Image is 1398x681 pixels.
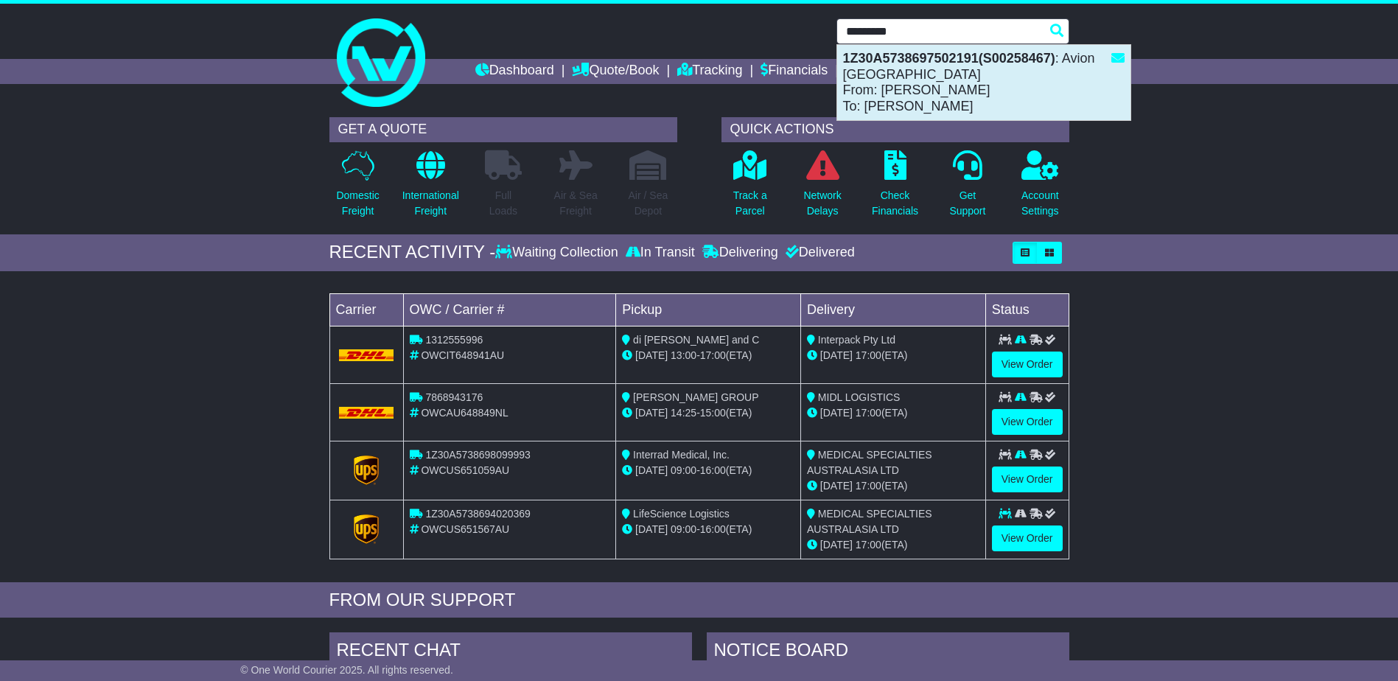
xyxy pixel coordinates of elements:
[948,150,986,227] a: GetSupport
[635,523,668,535] span: [DATE]
[329,242,496,263] div: RECENT ACTIVITY -
[733,150,768,227] a: Track aParcel
[329,117,677,142] div: GET A QUOTE
[700,464,726,476] span: 16:00
[856,480,881,492] span: 17:00
[240,664,453,676] span: © One World Courier 2025. All rights reserved.
[671,523,696,535] span: 09:00
[707,632,1069,672] div: NOTICE BOARD
[616,293,801,326] td: Pickup
[633,334,759,346] span: di [PERSON_NAME] and C
[425,334,483,346] span: 1312555996
[425,449,530,461] span: 1Z30A5738698099993
[485,188,522,219] p: Full Loads
[633,508,730,520] span: LifeScience Logistics
[985,293,1069,326] td: Status
[782,245,855,261] div: Delivered
[622,463,794,478] div: - (ETA)
[818,391,901,403] span: MIDL LOGISTICS
[843,51,1055,66] strong: 1Z30A5738697502191(S00258467)
[633,449,730,461] span: Interrad Medical, Inc.
[354,514,379,544] img: GetCarrierServiceLogo
[992,467,1063,492] a: View Order
[622,522,794,537] div: - (ETA)
[820,407,853,419] span: [DATE]
[339,407,394,419] img: DHL.png
[402,188,459,219] p: International Freight
[837,45,1130,120] div: : Avion [GEOGRAPHIC_DATA] From: [PERSON_NAME] To: [PERSON_NAME]
[572,59,659,84] a: Quote/Book
[807,478,979,494] div: (ETA)
[700,523,726,535] span: 16:00
[820,349,853,361] span: [DATE]
[635,464,668,476] span: [DATE]
[803,188,841,219] p: Network Delays
[807,405,979,421] div: (ETA)
[421,464,509,476] span: OWCUS651059AU
[820,539,853,551] span: [DATE]
[622,245,699,261] div: In Transit
[339,349,394,361] img: DHL.png
[856,539,881,551] span: 17:00
[992,352,1063,377] a: View Order
[336,188,379,219] p: Domestic Freight
[1021,150,1060,227] a: AccountSettings
[421,523,509,535] span: OWCUS651567AU
[733,188,767,219] p: Track a Parcel
[329,293,403,326] td: Carrier
[622,348,794,363] div: - (ETA)
[329,590,1069,611] div: FROM OUR SUPPORT
[354,455,379,485] img: GetCarrierServiceLogo
[329,632,692,672] div: RECENT CHAT
[635,349,668,361] span: [DATE]
[671,349,696,361] span: 13:00
[554,188,598,219] p: Air & Sea Freight
[635,407,668,419] span: [DATE]
[800,293,985,326] td: Delivery
[856,407,881,419] span: 17:00
[425,508,530,520] span: 1Z30A5738694020369
[807,449,932,476] span: MEDICAL SPECIALTIES AUSTRALASIA LTD
[495,245,621,261] div: Waiting Collection
[807,348,979,363] div: (ETA)
[949,188,985,219] p: Get Support
[871,150,919,227] a: CheckFinancials
[992,525,1063,551] a: View Order
[633,391,758,403] span: [PERSON_NAME] GROUP
[421,407,508,419] span: OWCAU648849NL
[700,407,726,419] span: 15:00
[425,391,483,403] span: 7868943176
[807,537,979,553] div: (ETA)
[421,349,504,361] span: OWCIT648941AU
[818,334,895,346] span: Interpack Pty Ltd
[721,117,1069,142] div: QUICK ACTIONS
[856,349,881,361] span: 17:00
[475,59,554,84] a: Dashboard
[803,150,842,227] a: NetworkDelays
[992,409,1063,435] a: View Order
[622,405,794,421] div: - (ETA)
[629,188,668,219] p: Air / Sea Depot
[761,59,828,84] a: Financials
[402,150,460,227] a: InternationalFreight
[700,349,726,361] span: 17:00
[872,188,918,219] p: Check Financials
[807,508,932,535] span: MEDICAL SPECIALTIES AUSTRALASIA LTD
[677,59,742,84] a: Tracking
[671,464,696,476] span: 09:00
[335,150,380,227] a: DomesticFreight
[1021,188,1059,219] p: Account Settings
[699,245,782,261] div: Delivering
[820,480,853,492] span: [DATE]
[403,293,616,326] td: OWC / Carrier #
[671,407,696,419] span: 14:25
